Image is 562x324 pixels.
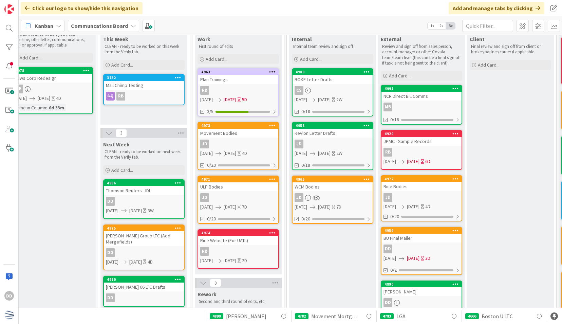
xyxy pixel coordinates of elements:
div: DD [106,293,115,302]
div: 4959 [381,228,462,234]
span: 0/20 [207,162,216,169]
span: Client [470,36,485,42]
span: [DATE] [14,95,27,102]
div: Click our logo to show/hide this navigation [21,2,143,14]
p: CLEAN - ready to be worked on next week from the Verify tab. [105,149,183,160]
span: [DATE] [318,96,331,103]
span: [DATE] [200,96,213,103]
div: MB [381,103,462,111]
div: 4986 [104,180,184,186]
div: Thomson Reuters - IDI [104,186,184,195]
div: Mail Chimp Testing [104,81,184,90]
div: 4986 [107,181,184,185]
div: 4973 [198,123,278,129]
div: 3D [425,255,430,262]
p: First round of edits [199,44,278,49]
div: 6D [425,158,430,165]
div: DD [104,197,184,206]
div: Movement Bodies [198,129,278,138]
div: 4965 [293,176,373,182]
span: 0/18 [301,108,310,115]
span: [DATE] [407,158,419,165]
a: 3732Mail Chimp TestingRB [103,74,185,105]
a: 4986Thomson Reuters - IDIDD[DATE][DATE]3W [103,179,185,219]
span: 0/2 [390,267,397,274]
span: [DATE] [106,258,118,266]
div: News Corp Redesign [12,74,92,83]
div: RB [12,85,92,93]
div: 4963 [198,69,278,75]
div: DD [4,291,14,301]
div: 4782 [295,313,308,319]
div: RB [198,86,278,95]
span: [DATE] [224,257,236,264]
span: [DATE] [106,207,118,214]
div: JD [295,140,303,148]
img: avatar [4,310,14,320]
div: 4972 [381,176,462,182]
div: DD [106,197,115,206]
div: 4890 [381,281,462,287]
div: 4971 [198,176,278,182]
div: 4890 [385,282,462,287]
p: Internal team review and sign off. [293,44,372,49]
div: 4974Rice Website (For UATs) [198,230,278,245]
p: Review and sign off from sales person, account manager or other Covala team/team lead (this can b... [382,44,461,66]
div: DD [383,298,392,307]
span: 0/18 [390,116,399,123]
div: BOKF Letter Drafts [293,75,373,84]
div: 4986Thomson Reuters - IDI [104,180,184,195]
div: RB [116,92,125,101]
span: Add Card... [206,56,227,62]
span: 0/18 [301,162,310,169]
span: Add Card... [111,62,133,68]
div: JD [293,140,373,148]
div: 4975 [107,226,184,231]
div: 4975[PERSON_NAME] Group LTC (Add Mergefields) [104,225,184,246]
span: [DATE] [224,96,236,103]
div: 4972Rice Bodies [381,176,462,191]
div: RB [14,85,23,93]
a: 4959BU Final MailerDD[DATE][DATE]3D0/2 [381,227,462,275]
span: 3/5 [207,108,213,115]
div: Time in Column [14,104,46,111]
span: [DATE] [200,150,213,157]
div: JD [381,193,462,202]
div: JPMC - Sample Records [381,137,462,146]
div: 6d 33m [47,104,66,111]
span: Next Week [103,141,130,148]
div: 7D [336,203,341,211]
div: NCR Direct Bill Comms [381,92,462,101]
span: [DATE] [383,255,396,262]
div: 4963 [201,70,278,74]
a: 4929JPMC - Sample RecordsRB[DATE][DATE]6D [381,130,462,170]
span: [DATE] [383,203,396,210]
span: 3x [446,22,455,29]
span: 0 [210,279,221,287]
div: 4974 [201,231,278,235]
div: 4959BU Final Mailer [381,228,462,242]
span: [DATE] [295,150,307,157]
div: Plan Trainings [198,75,278,84]
span: 3 [115,129,127,137]
div: CS [293,86,373,95]
span: [DATE] [129,258,142,266]
div: DD [106,248,115,257]
span: [DATE] [38,95,50,102]
div: Rice Bodies [381,182,462,191]
div: [PERSON_NAME] [381,287,462,296]
div: 4974 [198,230,278,236]
div: 2W [336,150,342,157]
div: 4991 [381,86,462,92]
div: DD [381,298,462,307]
span: External [381,36,401,42]
b: Communcations Board [71,22,128,29]
div: 2D [242,257,247,264]
div: RB [104,92,184,101]
div: 4970 [107,277,184,282]
div: RB [200,86,209,95]
span: Boston U LTC [482,312,513,320]
div: JD [383,193,392,202]
div: 4963Plan Trainings [198,69,278,84]
span: 0/20 [390,213,399,220]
